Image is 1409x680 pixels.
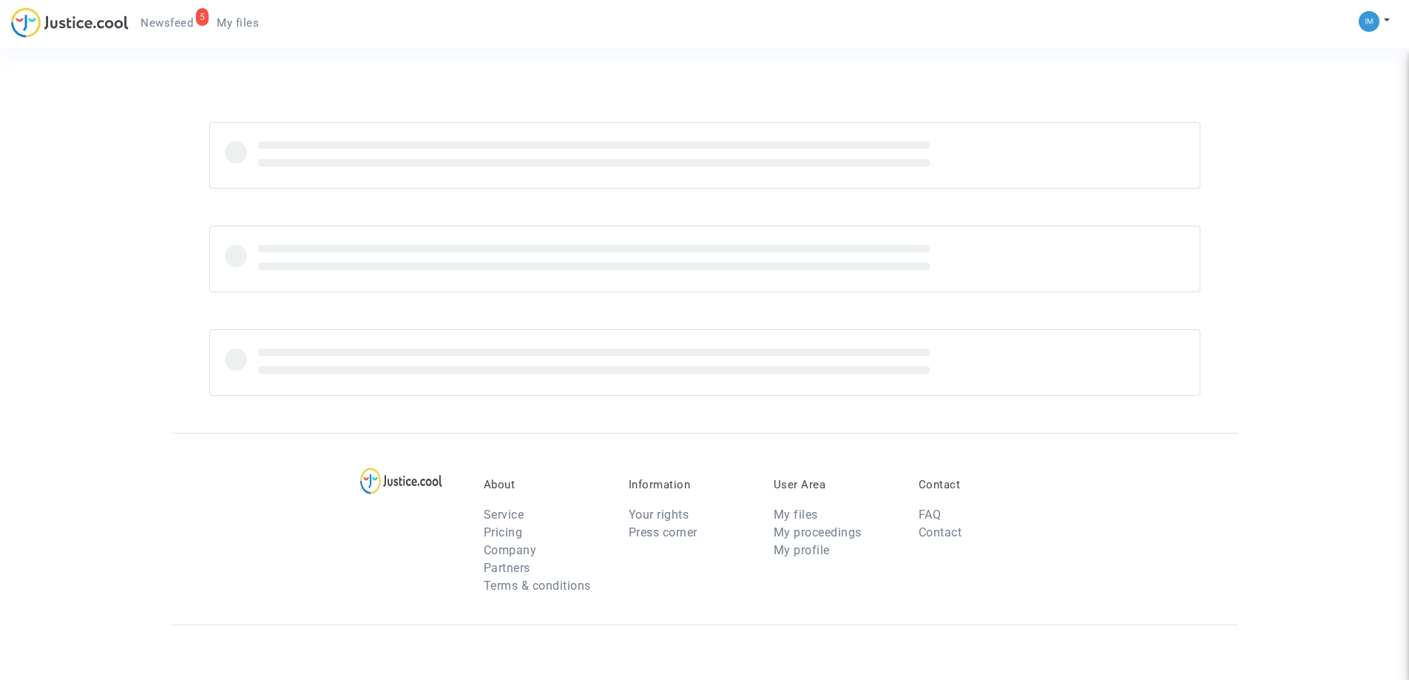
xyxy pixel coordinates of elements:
[629,478,751,491] p: Information
[11,7,129,38] img: jc-logo.svg
[629,525,697,539] a: Press corner
[774,508,818,522] a: My files
[196,8,209,26] div: 5
[484,478,606,491] p: About
[217,16,259,30] span: My files
[629,508,689,522] a: Your rights
[141,16,193,30] span: Newsfeed
[360,468,442,494] img: logo-lg.svg
[484,561,530,575] a: Partners
[919,478,1041,491] p: Contact
[129,12,205,34] a: 5Newsfeed
[484,579,591,593] a: Terms & conditions
[205,12,271,34] a: My files
[774,543,830,557] a: My profile
[484,543,537,557] a: Company
[919,508,942,522] a: FAQ
[484,508,524,522] a: Service
[484,525,523,539] a: Pricing
[774,525,862,539] a: My proceedings
[919,525,962,539] a: Contact
[1359,11,1379,32] img: a105443982b9e25553e3eed4c9f672e7
[774,478,896,491] p: User Area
